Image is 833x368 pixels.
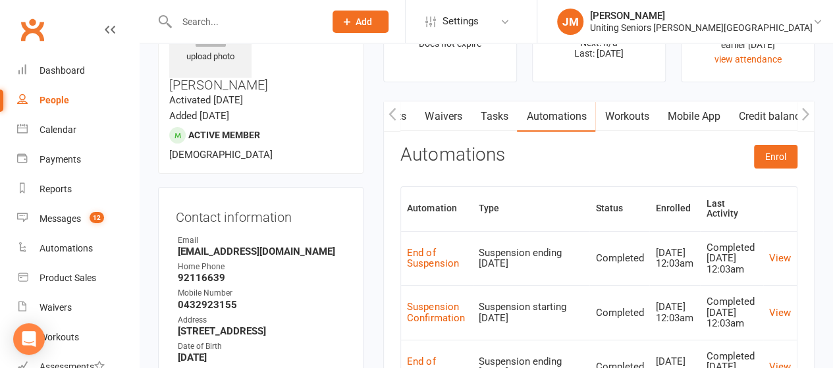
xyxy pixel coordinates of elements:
[90,212,104,223] span: 12
[557,9,583,35] div: JM
[595,307,643,319] div: Completed
[169,110,229,122] time: Added [DATE]
[590,10,813,22] div: [PERSON_NAME]
[40,124,76,135] div: Calendar
[479,302,584,323] div: Suspension starting [DATE]
[178,287,346,300] div: Mobile Number
[700,187,763,231] th: Last Activity
[178,352,346,363] strong: [DATE]
[178,325,346,337] strong: [STREET_ADDRESS]
[178,272,346,284] strong: 92116639
[40,184,72,194] div: Reports
[590,22,813,34] div: Uniting Seniors [PERSON_NAME][GEOGRAPHIC_DATA]
[40,273,96,283] div: Product Sales
[169,149,273,161] span: [DEMOGRAPHIC_DATA]
[17,323,139,352] a: Workouts
[17,234,139,263] a: Automations
[333,11,389,33] button: Add
[416,101,471,132] a: Waivers
[40,95,69,105] div: People
[443,7,479,36] span: Settings
[178,299,346,311] strong: 0432923155
[729,101,814,132] a: Credit balance
[545,38,653,59] p: Next: n/a Last: [DATE]
[176,205,346,224] h3: Contact information
[17,204,139,234] a: Messages 12
[595,253,643,264] div: Completed
[714,54,782,65] a: view attendance
[178,314,346,327] div: Address
[595,101,658,132] a: Workouts
[754,145,797,169] button: Enrol
[407,247,458,270] a: End of Suspension
[401,187,472,231] th: Automation
[589,187,649,231] th: Status
[17,115,139,145] a: Calendar
[169,94,243,106] time: Activated [DATE]
[40,65,85,76] div: Dashboard
[17,86,139,115] a: People
[407,301,464,324] a: Suspension Confirmation
[178,246,346,257] strong: [EMAIL_ADDRESS][DOMAIN_NAME]
[188,130,260,140] span: Active member
[693,38,802,52] div: earlier [DATE]
[16,13,49,46] a: Clubworx
[17,293,139,323] a: Waivers
[40,154,81,165] div: Payments
[40,213,81,224] div: Messages
[471,101,517,132] a: Tasks
[178,234,346,247] div: Email
[769,252,791,264] a: View
[479,248,584,269] div: Suspension ending [DATE]
[17,56,139,86] a: Dashboard
[400,145,504,165] h3: Automations
[178,261,346,273] div: Home Phone
[769,307,791,319] a: View
[17,174,139,204] a: Reports
[655,248,694,269] div: [DATE] 12:03am
[356,16,372,27] span: Add
[13,323,45,355] div: Open Intercom Messenger
[517,101,595,132] a: Automations
[17,263,139,293] a: Product Sales
[40,332,79,342] div: Workouts
[706,296,757,329] div: Completed [DATE] 12:03am
[40,243,93,253] div: Automations
[706,242,757,275] div: Completed [DATE] 12:03am
[178,340,346,353] div: Date of Birth
[40,302,72,313] div: Waivers
[473,187,590,231] th: Type
[173,13,315,31] input: Search...
[655,302,694,323] div: [DATE] 12:03am
[658,101,729,132] a: Mobile App
[17,145,139,174] a: Payments
[649,187,700,231] th: Enrolled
